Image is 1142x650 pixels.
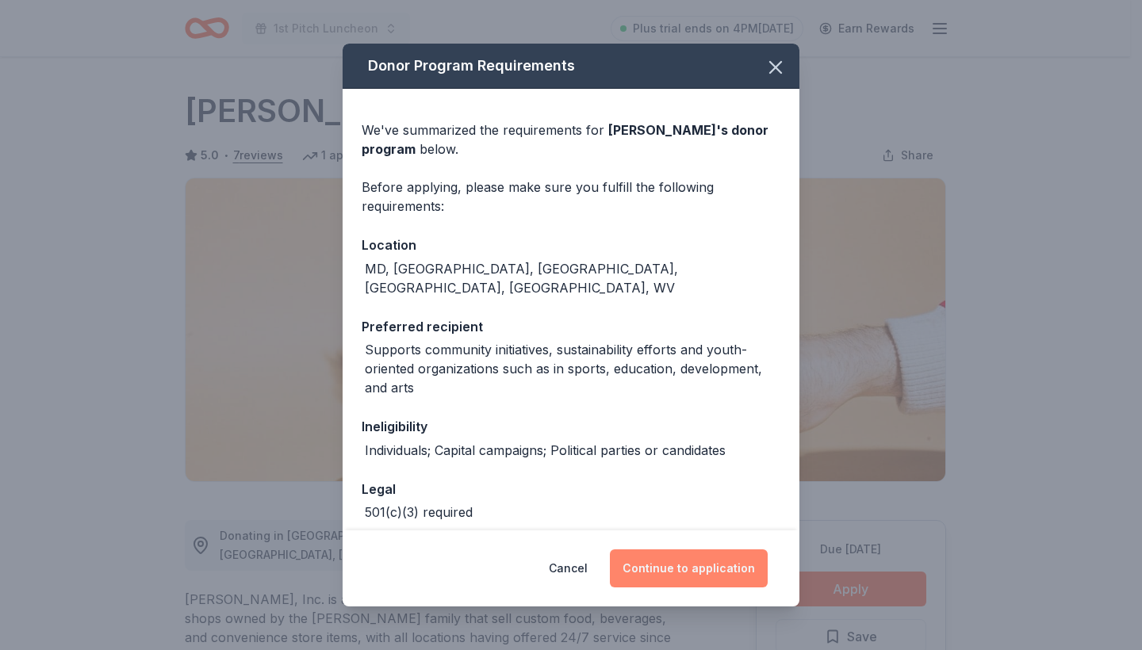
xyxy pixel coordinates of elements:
div: Before applying, please make sure you fulfill the following requirements: [362,178,780,216]
button: Continue to application [610,549,768,587]
div: Ineligibility [362,416,780,437]
div: 501(c)(3) required [365,503,473,522]
div: Legal [362,479,780,499]
div: MD, [GEOGRAPHIC_DATA], [GEOGRAPHIC_DATA], [GEOGRAPHIC_DATA], [GEOGRAPHIC_DATA], WV [365,259,780,297]
button: Cancel [549,549,588,587]
div: Supports community initiatives, sustainability efforts and youth-oriented organizations such as i... [365,340,780,397]
div: Preferred recipient [362,316,780,337]
div: Individuals; Capital campaigns; Political parties or candidates [365,441,726,460]
div: Donor Program Requirements [343,44,799,89]
div: We've summarized the requirements for below. [362,120,780,159]
div: Location [362,235,780,255]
